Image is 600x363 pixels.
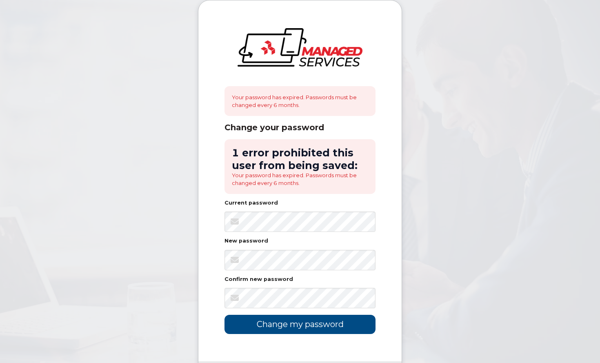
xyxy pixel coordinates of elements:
label: Confirm new password [224,277,293,282]
li: Your password has expired. Passwords must be changed every 6 months. [232,171,368,187]
input: Change my password [224,315,376,334]
h2: 1 error prohibited this user from being saved: [232,147,368,171]
label: New password [224,238,268,244]
label: Current password [224,200,278,206]
img: logo-large.png [238,28,362,67]
div: Your password has expired. Passwords must be changed every 6 months. [224,86,376,116]
div: Change your password [224,122,376,133]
